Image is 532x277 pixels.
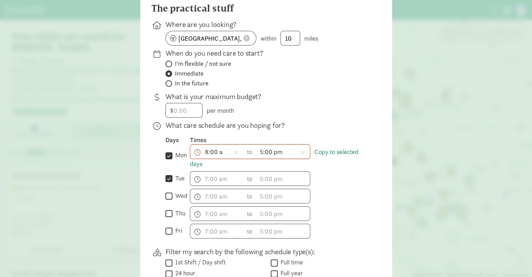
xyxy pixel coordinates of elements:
[172,209,185,217] label: thu
[247,227,253,236] span: to
[166,31,256,45] input: enter zipcode or address
[247,174,253,183] span: to
[257,224,310,238] input: 5:00 pm
[247,192,253,201] span: to
[165,120,370,130] p: What care schedule are you hoping for?
[190,189,243,203] input: 7:00 am
[207,106,234,115] span: per month
[278,258,303,266] label: Full time
[172,258,226,266] label: 1st Shift / Day shift
[257,207,310,221] input: 5:00 pm
[172,227,182,235] label: fri
[257,145,310,159] input: 5:00 pm
[165,20,370,29] p: Where are you looking?
[175,69,204,78] span: Immediate
[190,136,370,144] div: Times
[165,92,370,102] p: What is your maximum budget?
[165,247,370,257] p: Filter my search by the following schedule type(s):
[175,60,231,68] span: I'm flexible / not sure
[190,172,243,186] input: 7:00 am
[247,147,253,157] span: to
[257,172,310,186] input: 5:00 pm
[247,209,253,219] span: to
[190,224,243,238] input: 7:00 am
[190,145,243,159] input: 7:00 am
[151,3,234,14] h4: The practical stuff
[190,207,243,221] input: 7:00 am
[261,34,276,42] span: within
[165,48,370,58] p: When do you need care to start?
[172,151,187,159] label: mon
[257,189,310,203] input: 5:00 pm
[304,34,318,42] span: miles
[165,136,190,144] div: Days
[175,79,208,88] span: In the future
[172,174,185,182] label: tue
[166,103,202,117] input: 0.00
[172,192,187,200] label: wed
